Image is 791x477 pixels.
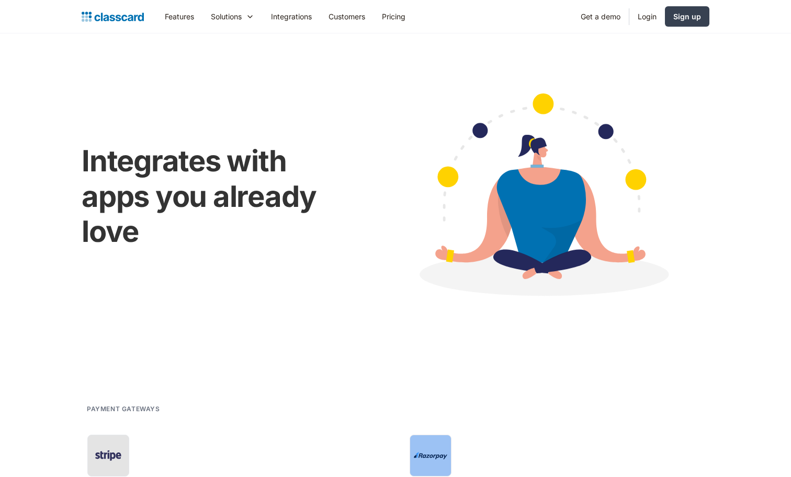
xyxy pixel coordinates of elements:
[82,144,353,249] h1: Integrates with apps you already love
[572,5,629,28] a: Get a demo
[665,6,709,27] a: Sign up
[374,73,709,324] img: Cartoon image showing connected apps
[414,452,447,459] img: Razorpay
[82,9,144,24] a: Logo
[320,5,374,28] a: Customers
[263,5,320,28] a: Integrations
[87,404,160,414] h2: Payment gateways
[673,11,701,22] div: Sign up
[374,5,414,28] a: Pricing
[202,5,263,28] div: Solutions
[92,448,125,463] img: Stripe
[156,5,202,28] a: Features
[211,11,242,22] div: Solutions
[629,5,665,28] a: Login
